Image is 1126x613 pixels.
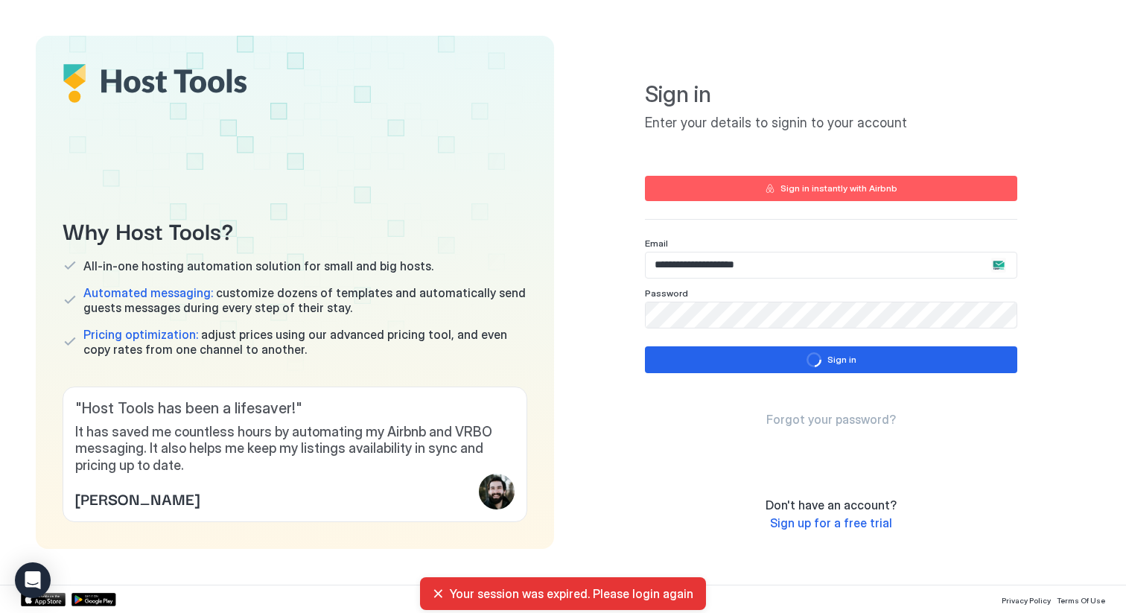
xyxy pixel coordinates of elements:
div: loading [807,352,821,367]
span: Email [645,238,668,249]
a: Forgot your password? [766,412,896,428]
span: adjust prices using our advanced pricing tool, and even copy rates from one channel to another. [83,327,527,357]
input: Input Field [646,252,1017,278]
span: Pricing optimization: [83,327,198,342]
div: Open Intercom Messenger [15,562,51,598]
span: Automated messaging: [83,285,213,300]
button: loadingSign in [645,346,1017,373]
span: [PERSON_NAME] [75,487,200,509]
span: Sign in [645,80,1017,109]
span: Enter your details to signin to your account [645,115,1017,132]
div: profile [479,474,515,509]
span: Password [645,288,688,299]
span: Don't have an account? [766,498,897,512]
span: Forgot your password? [766,412,896,427]
div: Sign in instantly with Airbnb [780,182,897,195]
button: Sign in instantly with Airbnb [645,176,1017,201]
span: " Host Tools has been a lifesaver! " [75,399,515,418]
span: customize dozens of templates and automatically send guests messages during every step of their s... [83,285,527,315]
a: Sign up for a free trial [770,515,892,531]
span: It has saved me countless hours by automating my Airbnb and VRBO messaging. It also helps me keep... [75,424,515,474]
span: Sign up for a free trial [770,515,892,530]
span: Why Host Tools? [63,213,527,247]
input: Input Field [646,302,1017,328]
span: All-in-one hosting automation solution for small and big hosts. [83,258,433,273]
span: Your session was expired. Please login again [450,586,694,601]
div: Sign in [827,353,856,366]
